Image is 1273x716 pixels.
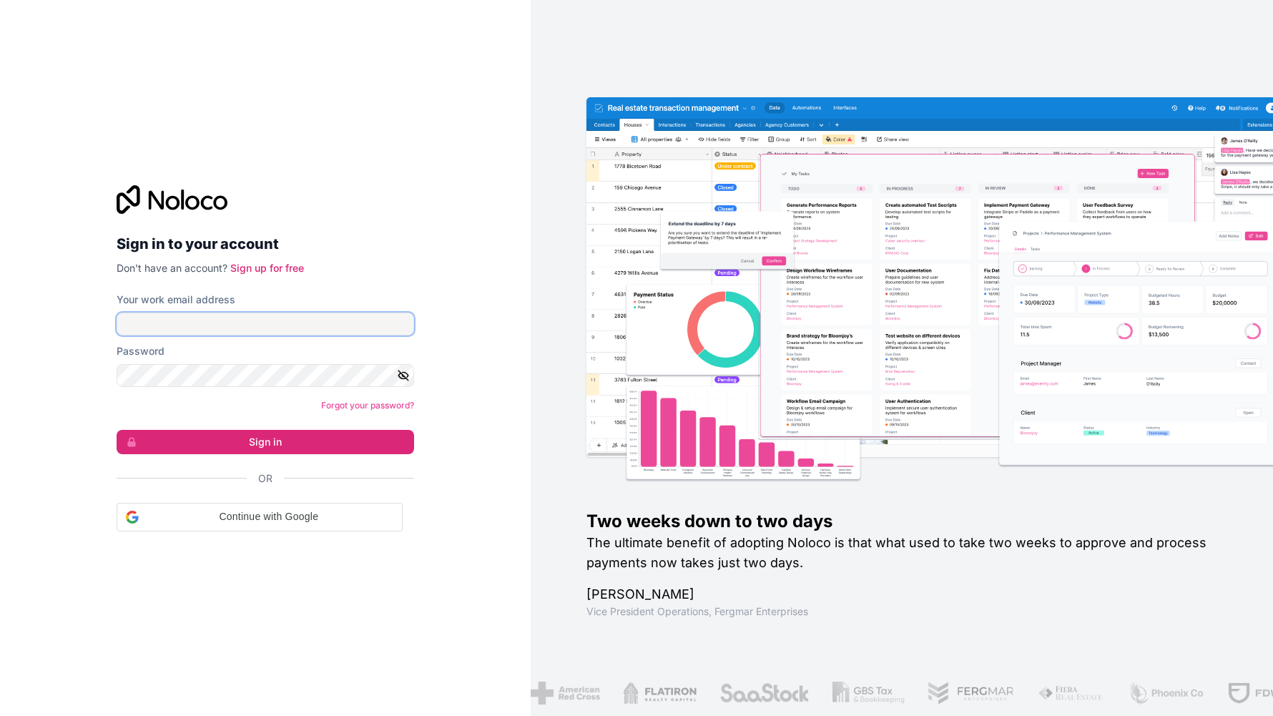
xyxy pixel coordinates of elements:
span: Continue with Google [144,509,393,524]
a: Forgot your password? [321,400,414,411]
img: /assets/fiera-fwj2N5v4.png [1025,682,1092,705]
h2: Sign in to your account [117,231,414,257]
img: /assets/saastock-C6Zbiodz.png [707,682,796,705]
a: Sign up for free [230,262,304,274]
img: /assets/american-red-cross-BAupjrZR.png [518,682,587,705]
h1: Vice President Operations , Fergmar Enterprises [586,604,1227,619]
img: /assets/flatiron-C8eUkumj.png [610,682,684,705]
h1: [PERSON_NAME] [586,584,1227,604]
img: /assets/gbstax-C-GtDUiK.png [820,682,893,705]
label: Password [117,344,164,358]
label: Your work email address [117,293,235,307]
span: Or [258,471,272,486]
input: Email address [117,313,414,335]
div: Continue with Google [117,503,403,531]
img: /assets/phoenix-BREaitsQ.png [1115,682,1192,705]
input: Password [117,364,414,387]
img: /assets/fergmar-CudnrXN5.png [915,682,1002,705]
span: Don't have an account? [117,262,227,274]
button: Sign in [117,430,414,454]
h1: Two weeks down to two days [586,510,1227,533]
h2: The ultimate benefit of adopting Noloco is that what used to take two weeks to approve and proces... [586,533,1227,573]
